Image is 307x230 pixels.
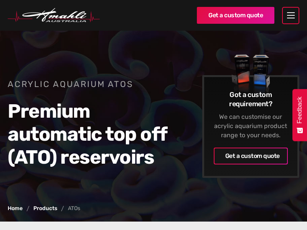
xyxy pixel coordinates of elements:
[225,151,276,161] div: Get a custom quote
[197,7,274,24] a: Get a custom quote
[214,90,288,108] h6: Got a custom requirement?
[68,206,80,211] div: ATOs
[8,8,189,23] a: home
[214,43,288,109] img: ATOs
[8,100,178,169] h2: Premium automatic top off (ATO) reservoirs
[8,79,178,90] h1: Acrylic Aquarium ATOs
[8,206,23,211] a: Home
[8,8,100,23] img: Hmahli Australia Logo
[292,89,307,141] button: Feedback - Show survey
[282,7,299,24] div: menu
[296,97,303,123] span: Feedback
[214,148,288,164] a: Get a custom quote
[33,206,57,211] a: Products
[214,112,288,140] div: We can customise our acrylic aquarium product range to your needs.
